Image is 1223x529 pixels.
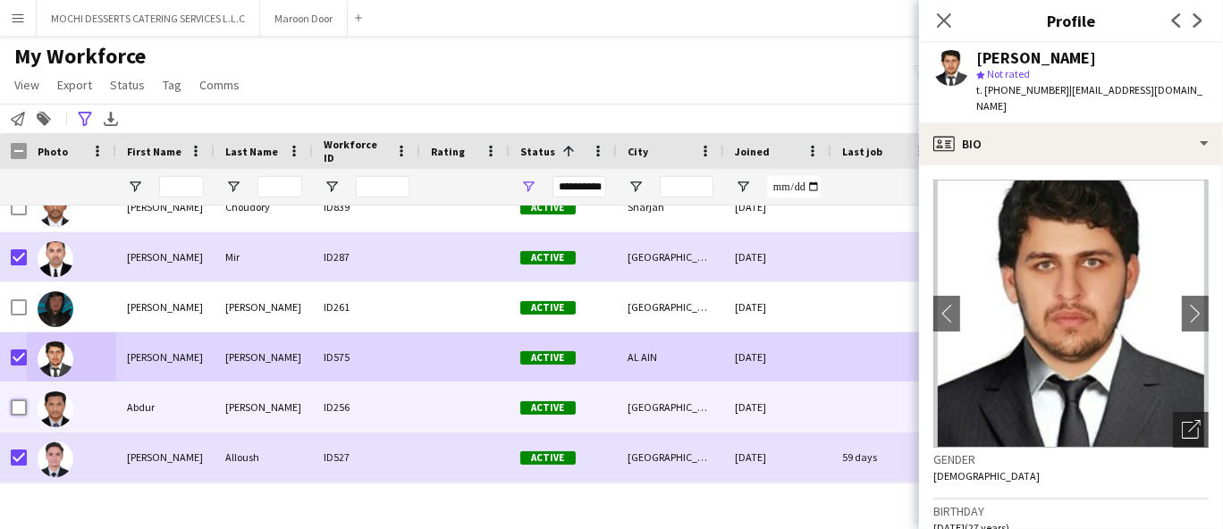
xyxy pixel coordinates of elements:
[127,145,181,158] span: First Name
[933,451,1209,467] h3: Gender
[324,138,388,164] span: Workforce ID
[14,43,146,70] span: My Workforce
[116,332,215,382] div: [PERSON_NAME]
[313,332,420,382] div: ID575
[628,179,644,195] button: Open Filter Menu
[116,232,215,281] div: [PERSON_NAME]
[520,351,576,365] span: Active
[617,282,724,332] div: [GEOGRAPHIC_DATA]
[7,108,29,130] app-action-btn: Notify workforce
[215,282,313,332] div: [PERSON_NAME]
[617,232,724,281] div: [GEOGRAPHIC_DATA]
[33,108,55,130] app-action-btn: Add to tag
[976,50,1096,66] div: [PERSON_NAME]
[57,77,92,93] span: Export
[660,176,713,197] input: City Filter Input
[324,179,340,195] button: Open Filter Menu
[724,282,831,332] div: [DATE]
[617,182,724,231] div: Sharjah
[617,332,724,382] div: AL AIN
[313,282,420,332] div: ID261
[520,451,576,465] span: Active
[215,232,313,281] div: Mir
[735,145,770,158] span: Joined
[38,191,73,227] img: Abdul Aziz Choudory
[38,241,73,277] img: Abdul Mir
[313,182,420,231] div: ID839
[14,77,39,93] span: View
[38,441,73,477] img: Abedel Rahman Alloush
[724,382,831,432] div: [DATE]
[116,182,215,231] div: [PERSON_NAME]
[976,83,1069,97] span: t. [PHONE_NUMBER]
[520,251,576,264] span: Active
[617,382,724,432] div: [GEOGRAPHIC_DATA]
[156,73,189,97] a: Tag
[933,180,1209,448] img: Crew avatar or photo
[520,145,555,158] span: Status
[103,73,152,97] a: Status
[159,176,204,197] input: First Name Filter Input
[842,145,882,158] span: Last job
[919,122,1223,165] div: Bio
[919,9,1223,32] h3: Profile
[520,201,576,214] span: Active
[74,108,96,130] app-action-btn: Advanced filters
[199,77,240,93] span: Comms
[520,179,536,195] button: Open Filter Menu
[192,73,247,97] a: Comms
[933,503,1209,519] h3: Birthday
[215,382,313,432] div: [PERSON_NAME]
[38,291,73,327] img: Abdul Rahman
[215,182,313,231] div: Choudory
[767,176,821,197] input: Joined Filter Input
[431,145,465,158] span: Rating
[724,332,831,382] div: [DATE]
[225,179,241,195] button: Open Filter Menu
[37,1,260,36] button: MOCHI DESSERTS CATERING SERVICES L.L.C
[225,145,278,158] span: Last Name
[520,301,576,315] span: Active
[116,282,215,332] div: [PERSON_NAME]
[520,401,576,415] span: Active
[260,1,348,36] button: Maroon Door
[7,73,46,97] a: View
[38,341,73,377] img: Abdullah Mir Jamal
[724,432,831,482] div: [DATE]
[38,145,68,158] span: Photo
[215,432,313,482] div: Alloush
[38,391,73,427] img: Abdur Rahman
[110,77,145,93] span: Status
[356,176,409,197] input: Workforce ID Filter Input
[257,176,302,197] input: Last Name Filter Input
[628,145,648,158] span: City
[163,77,181,93] span: Tag
[976,83,1202,113] span: | [EMAIL_ADDRESS][DOMAIN_NAME]
[127,179,143,195] button: Open Filter Menu
[116,382,215,432] div: Abdur
[617,432,724,482] div: [GEOGRAPHIC_DATA]
[724,232,831,281] div: [DATE]
[987,67,1030,80] span: Not rated
[215,332,313,382] div: [PERSON_NAME]
[313,232,420,281] div: ID287
[1173,412,1209,448] div: Open photos pop-in
[313,382,420,432] div: ID256
[100,108,122,130] app-action-btn: Export XLSX
[116,432,215,482] div: [PERSON_NAME]
[724,182,831,231] div: [DATE]
[831,432,939,482] div: 59 days
[933,469,1040,483] span: [DEMOGRAPHIC_DATA]
[735,179,751,195] button: Open Filter Menu
[313,432,420,482] div: ID527
[50,73,99,97] a: Export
